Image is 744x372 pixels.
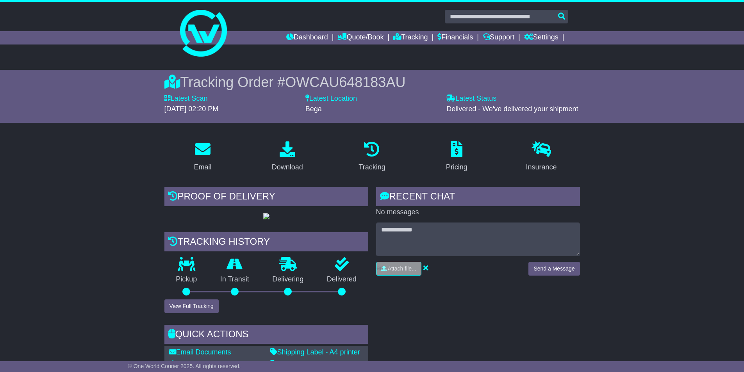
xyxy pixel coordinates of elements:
[128,363,241,369] span: © One World Courier 2025. All rights reserved.
[164,325,368,346] div: Quick Actions
[272,162,303,173] div: Download
[528,262,580,276] button: Send a Message
[337,31,384,44] a: Quote/Book
[446,105,578,113] span: Delivered - We've delivered your shipment
[209,275,261,284] p: In Transit
[437,31,473,44] a: Financials
[286,31,328,44] a: Dashboard
[353,139,390,175] a: Tracking
[263,213,269,219] img: GetPodImage
[261,275,316,284] p: Delivering
[194,162,211,173] div: Email
[526,162,557,173] div: Insurance
[164,74,580,91] div: Tracking Order #
[164,299,219,313] button: View Full Tracking
[446,162,467,173] div: Pricing
[270,348,360,356] a: Shipping Label - A4 printer
[376,208,580,217] p: No messages
[446,94,496,103] label: Latest Status
[164,187,368,208] div: Proof of Delivery
[315,275,368,284] p: Delivered
[164,105,219,113] span: [DATE] 02:20 PM
[285,74,405,90] span: OWCAU648183AU
[441,139,473,175] a: Pricing
[359,162,385,173] div: Tracking
[393,31,428,44] a: Tracking
[164,275,209,284] p: Pickup
[189,139,216,175] a: Email
[376,187,580,208] div: RECENT CHAT
[305,105,322,113] span: Bega
[305,94,357,103] label: Latest Location
[164,94,208,103] label: Latest Scan
[524,31,558,44] a: Settings
[169,348,231,356] a: Email Documents
[521,139,562,175] a: Insurance
[164,232,368,253] div: Tracking history
[169,360,245,368] a: Download Documents
[267,139,308,175] a: Download
[483,31,514,44] a: Support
